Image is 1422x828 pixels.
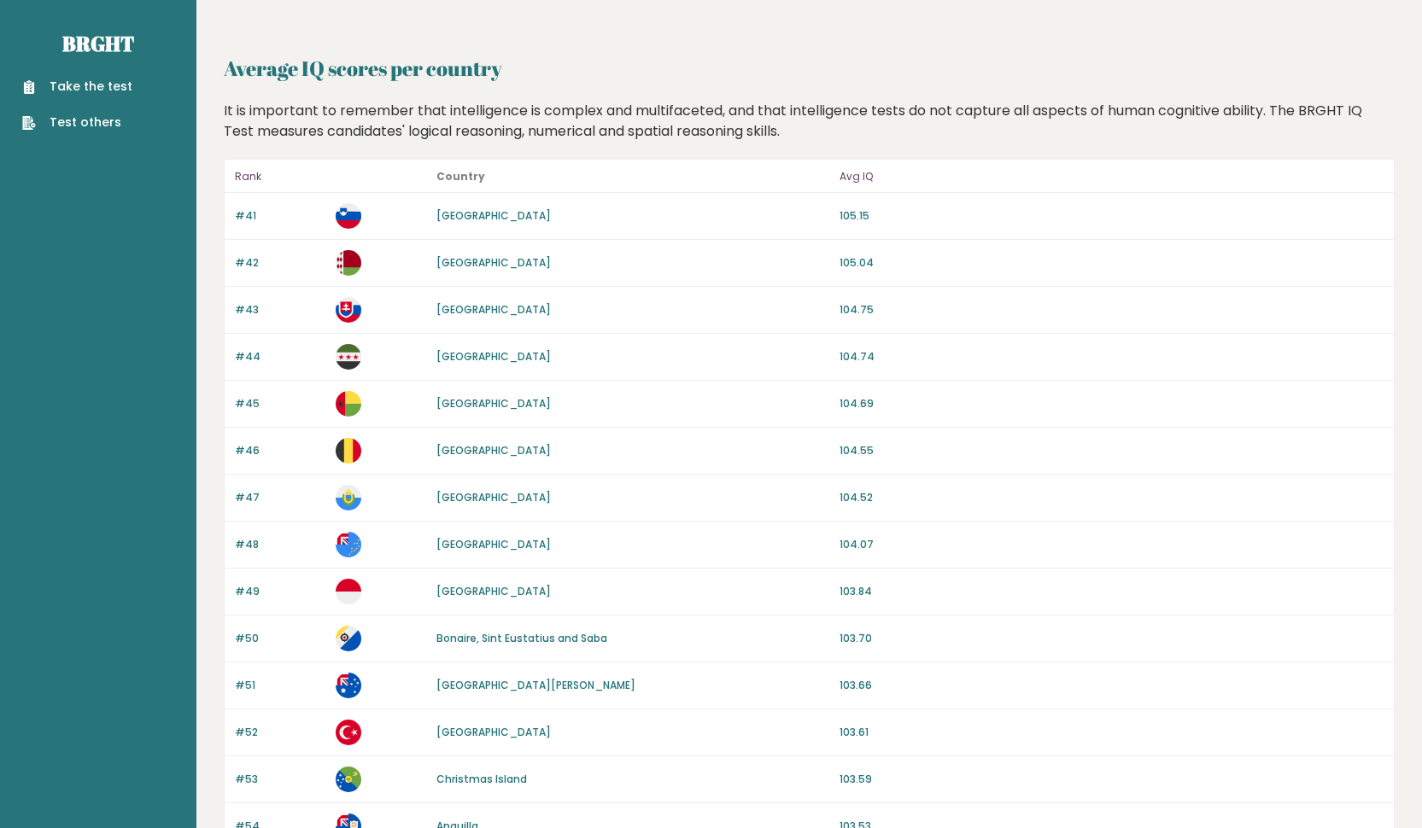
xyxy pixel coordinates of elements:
[235,490,325,505] p: #47
[840,302,1384,318] p: 104.75
[436,302,551,317] a: [GEOGRAPHIC_DATA]
[840,166,1384,187] p: Avg IQ
[840,772,1384,787] p: 103.59
[436,396,551,411] a: [GEOGRAPHIC_DATA]
[436,584,551,598] a: [GEOGRAPHIC_DATA]
[436,169,485,184] b: Country
[336,250,361,276] img: by.svg
[336,297,361,323] img: sk.svg
[235,396,325,411] p: #45
[336,391,361,417] img: gw.svg
[436,208,551,223] a: [GEOGRAPHIC_DATA]
[336,203,361,229] img: si.svg
[22,114,132,131] a: Test others
[840,255,1384,271] p: 105.04
[336,485,361,510] img: sm.svg
[235,208,325,224] p: #41
[840,678,1384,693] p: 103.66
[840,584,1384,599] p: 103.84
[235,537,325,552] p: #48
[62,30,134,57] a: Brght
[436,678,635,692] a: [GEOGRAPHIC_DATA][PERSON_NAME]
[22,78,132,96] a: Take the test
[436,490,551,504] a: [GEOGRAPHIC_DATA]
[235,725,325,740] p: #52
[235,349,325,364] p: #44
[235,678,325,693] p: #51
[336,673,361,698] img: hm.svg
[436,349,551,364] a: [GEOGRAPHIC_DATA]
[218,101,1402,142] div: It is important to remember that intelligence is complex and multifaceted, and that intelligence ...
[235,443,325,458] p: #46
[840,725,1384,740] p: 103.61
[436,772,527,786] a: Christmas Island
[840,537,1384,552] p: 104.07
[235,255,325,271] p: #42
[235,631,325,646] p: #50
[336,720,361,745] img: tr.svg
[336,767,361,792] img: cx.svg
[840,443,1384,458] p: 104.55
[235,166,325,187] p: Rank
[436,255,551,270] a: [GEOGRAPHIC_DATA]
[436,537,551,551] a: [GEOGRAPHIC_DATA]
[336,626,361,651] img: bq.svg
[336,438,361,464] img: be.svg
[336,344,361,370] img: sy.svg
[235,772,325,787] p: #53
[235,584,325,599] p: #49
[840,631,1384,646] p: 103.70
[436,725,551,739] a: [GEOGRAPHIC_DATA]
[436,443,551,458] a: [GEOGRAPHIC_DATA]
[336,532,361,557] img: tv.svg
[840,208,1384,224] p: 105.15
[436,631,607,645] a: Bonaire, Sint Eustatius and Saba
[336,579,361,604] img: mc.svg
[224,53,1395,84] h2: Average IQ scores per country
[840,490,1384,505] p: 104.52
[840,396,1384,411] p: 104.69
[840,349,1384,364] p: 104.74
[235,302,325,318] p: #43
